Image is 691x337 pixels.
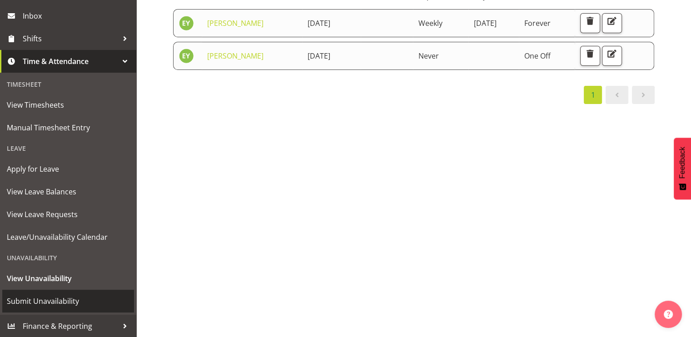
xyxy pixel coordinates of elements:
span: Never [418,51,439,61]
span: Forever [524,18,551,28]
a: Apply for Leave [2,158,134,180]
button: Delete Unavailability [580,46,600,66]
a: Leave/Unavailability Calendar [2,226,134,248]
span: Apply for Leave [7,162,129,176]
span: Weekly [418,18,442,28]
a: [PERSON_NAME] [207,51,263,61]
span: One Off [524,51,551,61]
img: emily-yip11495.jpg [179,16,194,30]
span: Submit Unavailability [7,294,129,308]
button: Edit Unavailability [602,13,622,33]
div: Timesheet [2,75,134,94]
span: View Timesheets [7,98,129,112]
div: Unavailability [2,248,134,267]
span: Manual Timesheet Entry [7,121,129,134]
a: View Leave Requests [2,203,134,226]
span: View Leave Requests [7,208,129,221]
button: Edit Unavailability [602,46,622,66]
div: Leave [2,139,134,158]
button: Delete Unavailability [580,13,600,33]
span: Feedback [678,147,686,178]
span: View Unavailability [7,272,129,285]
span: View Leave Balances [7,185,129,198]
a: [PERSON_NAME] [207,18,263,28]
span: Finance & Reporting [23,319,118,333]
a: Manual Timesheet Entry [2,116,134,139]
span: Inbox [23,9,132,23]
a: View Timesheets [2,94,134,116]
img: help-xxl-2.png [664,310,673,319]
img: emily-yip11495.jpg [179,49,194,63]
button: Feedback - Show survey [674,138,691,199]
span: [DATE] [474,18,497,28]
span: Time & Attendance [23,55,118,68]
a: Submit Unavailability [2,290,134,312]
span: [DATE] [308,18,330,28]
a: View Unavailability [2,267,134,290]
span: Shifts [23,32,118,45]
a: View Leave Balances [2,180,134,203]
span: Leave/Unavailability Calendar [7,230,129,244]
span: [DATE] [308,51,330,61]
